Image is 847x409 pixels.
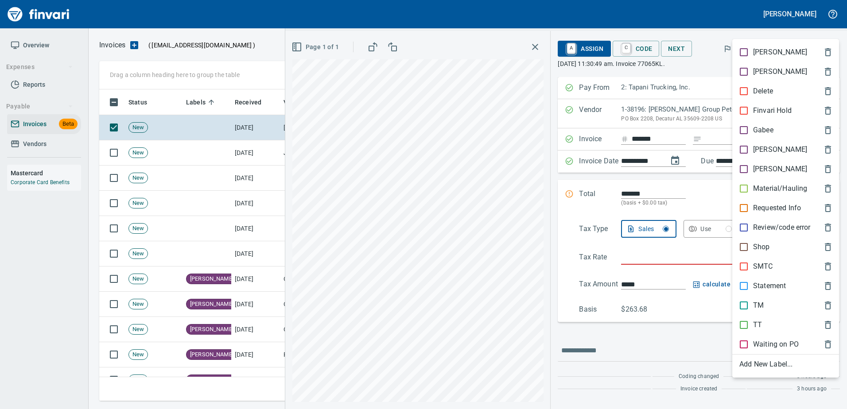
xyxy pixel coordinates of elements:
[753,164,807,174] p: [PERSON_NAME]
[753,242,770,252] p: Shop
[753,320,762,330] p: TT
[753,203,801,213] p: Requested Info
[753,281,786,291] p: Statement
[753,300,764,311] p: TM
[753,47,807,58] p: [PERSON_NAME]
[753,66,807,77] p: [PERSON_NAME]
[753,125,773,135] p: Gabee
[753,105,792,116] p: Finvari Hold
[753,261,773,272] p: SMTC
[753,144,807,155] p: [PERSON_NAME]
[753,86,773,96] p: Delete
[753,339,799,350] p: Waiting on PO
[753,222,811,233] p: Review/code error
[739,359,832,370] span: Add New Label...
[753,183,807,194] p: Material/Hauling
